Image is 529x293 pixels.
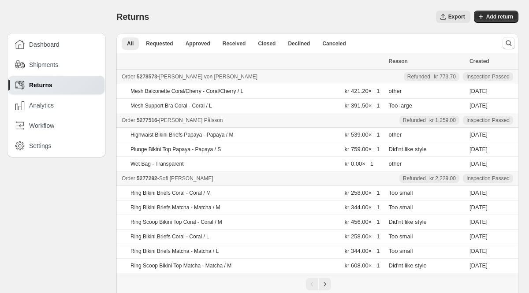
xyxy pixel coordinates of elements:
[345,219,380,225] span: kr 456.00 × 1
[130,102,212,109] p: Mesh Support Bra Coral - Coral / L
[130,131,233,138] p: Highwaist Bikini Briefs Papaya - Papaya / M
[130,233,209,240] p: Ring Bikini Briefs Coral - Coral / L
[29,121,54,130] span: Workflow
[159,117,223,123] span: [PERSON_NAME] Pålsson
[122,116,384,125] div: -
[469,248,488,254] time: Tuesday, July 29, 2025 at 6:05:29 PM
[429,117,456,124] span: kr 1,259.00
[486,13,513,20] span: Add return
[345,102,380,109] span: kr 391.50 × 1
[122,72,384,81] div: -
[130,88,243,95] p: Mesh Balconette Coral/Cherry - Coral/Cherry / L
[386,200,467,215] td: Too small
[386,157,467,171] td: other
[288,40,310,47] span: Declined
[130,160,184,167] p: Wet Bag - Transparent
[29,60,58,69] span: Shipments
[469,102,488,109] time: Tuesday, July 29, 2025 at 8:11:24 PM
[469,189,488,196] time: Tuesday, July 29, 2025 at 6:05:29 PM
[469,233,488,240] time: Tuesday, July 29, 2025 at 6:05:29 PM
[159,175,213,182] span: Sofi [PERSON_NAME]
[345,146,380,152] span: kr 759.00 × 1
[345,262,380,269] span: kr 608.00 × 1
[137,117,157,123] span: 5277516
[159,74,257,80] span: [PERSON_NAME] von [PERSON_NAME]
[29,40,60,49] span: Dashboard
[130,146,221,153] p: Plunge Bikini Top Papaya - Papaya / S
[503,37,515,49] button: Search and filter results
[130,189,211,197] p: Ring Bikini Briefs Coral - Coral / M
[146,40,173,47] span: Requested
[29,141,52,150] span: Settings
[116,275,518,293] nav: Pagination
[122,74,135,80] span: Order
[186,40,210,47] span: Approved
[386,230,467,244] td: Too small
[448,13,465,20] span: Export
[29,81,52,89] span: Returns
[223,40,246,47] span: Received
[389,58,408,64] span: Reason
[122,175,135,182] span: Order
[466,117,510,124] span: Inspection Passed
[345,248,380,254] span: kr 344.00 × 1
[137,74,157,80] span: 5278573
[429,175,456,182] span: kr 2,229.00
[469,262,488,269] time: Tuesday, July 29, 2025 at 6:05:29 PM
[436,11,470,23] button: Export
[386,84,467,99] td: other
[116,12,149,22] span: Returns
[469,88,488,94] time: Tuesday, July 29, 2025 at 8:11:24 PM
[345,88,380,94] span: kr 421.20 × 1
[407,73,456,80] div: Refunded
[403,117,456,124] div: Refunded
[122,174,384,183] div: -
[469,146,488,152] time: Tuesday, July 29, 2025 at 6:47:33 PM
[130,248,219,255] p: Ring Bikini Briefs Matcha - Matcha / L
[127,40,134,47] span: All
[345,160,373,167] span: kr 0.00 × 1
[386,186,467,200] td: Too small
[345,131,380,138] span: kr 539.00 × 1
[386,259,467,273] td: Did'nt like style
[469,131,488,138] time: Tuesday, July 29, 2025 at 6:47:33 PM
[130,262,231,269] p: Ring Scoop Bikini Top Matcha - Matcha / M
[469,219,488,225] time: Tuesday, July 29, 2025 at 6:05:29 PM
[137,175,157,182] span: 5277292
[469,204,488,211] time: Tuesday, July 29, 2025 at 6:05:29 PM
[403,175,456,182] div: Refunded
[130,219,222,226] p: Ring Scoop Bikini Top Coral - Coral / M
[386,99,467,113] td: Too large
[386,215,467,230] td: Did'nt like style
[386,142,467,157] td: Did'nt like style
[322,40,346,47] span: Canceled
[130,204,220,211] p: Ring Bikini Briefs Matcha - Matcha / M
[434,73,456,80] span: kr 773.70
[466,175,510,182] span: Inspection Passed
[29,101,54,110] span: Analytics
[319,278,331,290] button: Next
[469,58,489,64] span: Created
[345,189,380,196] span: kr 258.00 × 1
[122,117,135,123] span: Order
[474,11,518,23] button: Add return
[469,160,488,167] time: Tuesday, July 29, 2025 at 6:47:33 PM
[386,244,467,259] td: Too small
[386,128,467,142] td: other
[345,204,380,211] span: kr 344.00 × 1
[466,73,510,80] span: Inspection Passed
[258,40,276,47] span: Closed
[345,233,380,240] span: kr 258.00 × 1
